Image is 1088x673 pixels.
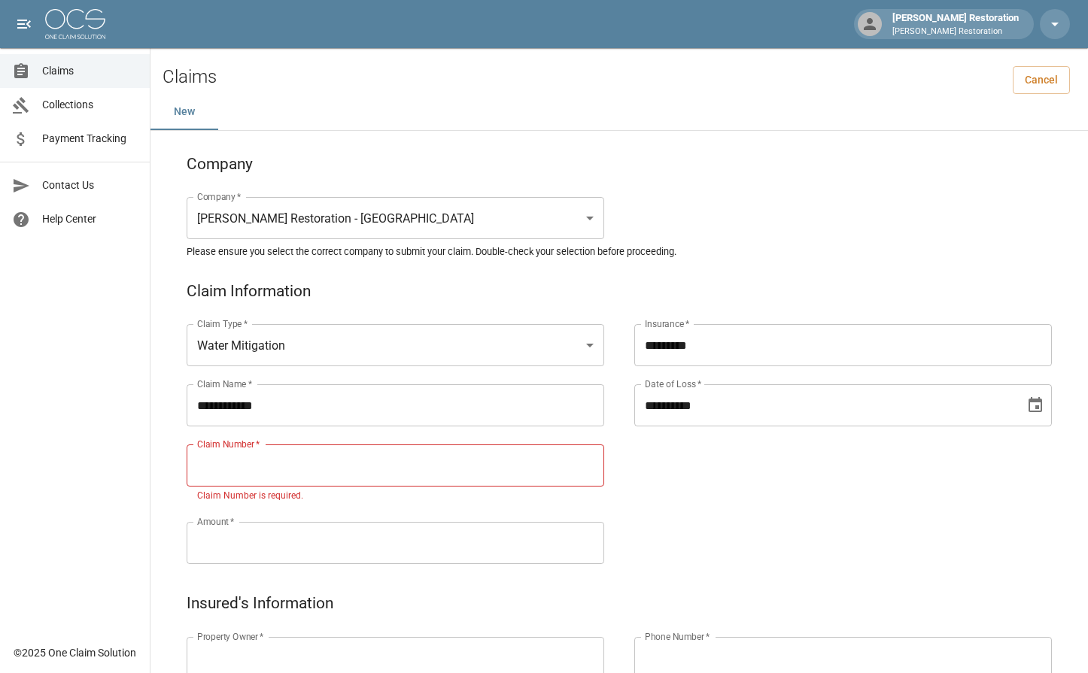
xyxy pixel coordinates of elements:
[42,63,138,79] span: Claims
[197,489,594,504] p: Claim Number is required.
[187,324,604,366] div: Water Mitigation
[645,377,701,390] label: Date of Loss
[42,97,138,113] span: Collections
[42,177,138,193] span: Contact Us
[42,131,138,147] span: Payment Tracking
[187,197,604,239] div: [PERSON_NAME] Restoration - [GEOGRAPHIC_DATA]
[197,190,242,203] label: Company
[892,26,1019,38] p: [PERSON_NAME] Restoration
[14,645,136,660] div: © 2025 One Claim Solution
[150,94,1088,130] div: dynamic tabs
[197,377,252,390] label: Claim Name
[197,630,264,643] label: Property Owner
[163,66,217,88] h2: Claims
[886,11,1025,38] div: [PERSON_NAME] Restoration
[1020,390,1050,420] button: Choose date, selected date is Sep 16, 2025
[645,317,689,330] label: Insurance
[197,438,260,450] label: Claim Number
[42,211,138,227] span: Help Center
[1013,66,1070,94] a: Cancel
[197,317,248,330] label: Claim Type
[9,9,39,39] button: open drawer
[645,630,710,643] label: Phone Number
[187,245,1052,258] h5: Please ensure you select the correct company to submit your claim. Double-check your selection be...
[45,9,105,39] img: ocs-logo-white-transparent.png
[150,94,218,130] button: New
[197,515,235,528] label: Amount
